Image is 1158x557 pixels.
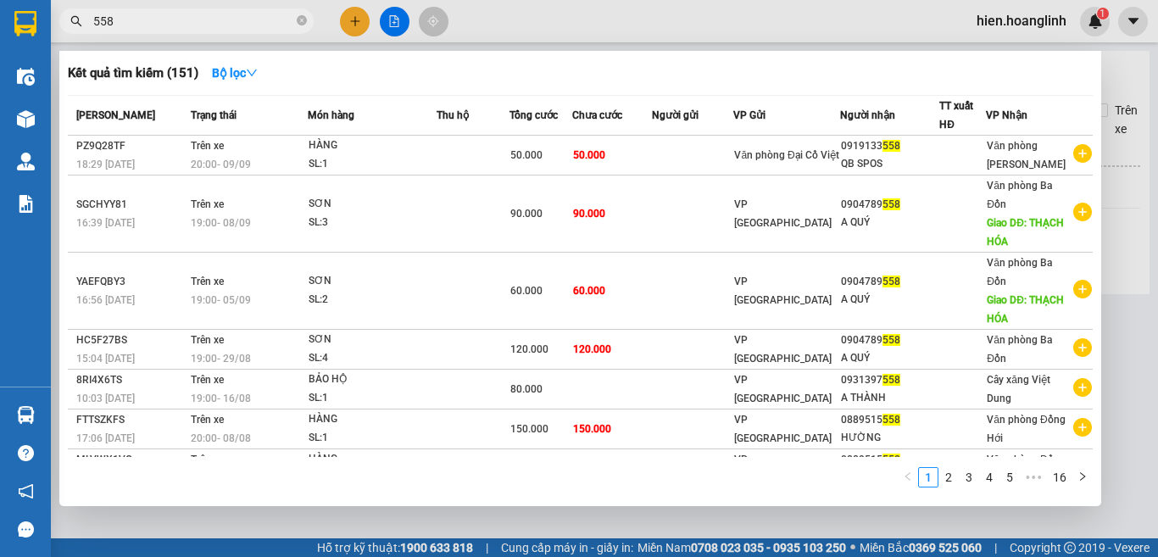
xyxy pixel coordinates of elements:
div: 0889515 [841,451,939,469]
div: 0904789 [841,331,939,349]
div: HÀNG [309,410,436,429]
img: warehouse-icon [17,110,35,128]
a: 3 [960,468,978,487]
span: right [1077,471,1088,482]
li: Next 5 Pages [1020,467,1047,487]
li: 2 [938,467,959,487]
span: 558 [882,414,900,426]
span: Văn phòng Ba Đồn [987,257,1052,287]
span: Tổng cước [509,109,558,121]
img: warehouse-icon [17,153,35,170]
span: 16:56 [DATE] [76,294,135,306]
a: 1 [919,468,938,487]
span: 16:39 [DATE] [76,217,135,229]
button: right [1072,467,1093,487]
span: Trên xe [191,414,224,426]
button: left [898,467,918,487]
span: [PERSON_NAME] [76,109,155,121]
div: HƯỜNG [841,429,939,447]
span: Trên xe [191,198,224,210]
span: close-circle [297,14,307,30]
span: question-circle [18,445,34,461]
span: message [18,521,34,538]
span: Văn phòng Đại Cồ Việt [734,149,838,161]
span: 558 [882,198,900,210]
span: Trạng thái [191,109,237,121]
span: VP Gửi [733,109,766,121]
span: 19:00 - 05/09 [191,294,251,306]
span: Người gửi [652,109,699,121]
span: 50.000 [510,149,543,161]
a: 4 [980,468,999,487]
li: 3 [959,467,979,487]
a: 2 [939,468,958,487]
div: HÀNG [309,450,436,469]
li: 4 [979,467,999,487]
div: FTTSZKFS [76,411,186,429]
span: Trên xe [191,334,224,346]
span: Món hàng [308,109,354,121]
span: Người nhận [840,109,895,121]
span: 20:00 - 09/09 [191,159,251,170]
div: A QUÝ [841,214,939,231]
span: 80.000 [510,383,543,395]
li: 5 [999,467,1020,487]
span: plus-circle [1073,203,1092,221]
div: 0904789 [841,273,939,291]
span: 17:06 [DATE] [76,432,135,444]
img: warehouse-icon [17,406,35,424]
span: 150.000 [510,423,548,435]
div: QB SPOS [841,155,939,173]
span: 120.000 [573,343,611,355]
span: 558 [882,374,900,386]
div: HC5F27BS [76,331,186,349]
div: MLVWX1VQ [76,451,186,469]
span: VP [GEOGRAPHIC_DATA] [734,198,832,229]
li: Next Page [1072,467,1093,487]
span: Cây xăng Việt Dung [987,374,1050,404]
span: VP [GEOGRAPHIC_DATA] [734,414,832,444]
span: VP [GEOGRAPHIC_DATA] [734,374,832,404]
li: 1 [918,467,938,487]
span: Văn phòng Ba Đồn [987,180,1052,210]
div: PZ9Q28TF [76,137,186,155]
span: plus-circle [1073,280,1092,298]
span: Văn phòng Ba Đồn [987,334,1052,365]
div: HÀNG [309,136,436,155]
span: Trên xe [191,276,224,287]
span: Trên xe [191,140,224,152]
div: A QUÝ [841,349,939,367]
span: 120.000 [510,343,548,355]
span: Giao DĐ: THẠCH HÓA [987,294,1064,325]
span: Trên xe [191,374,224,386]
span: plus-circle [1073,338,1092,357]
span: 20:00 - 08/08 [191,432,251,444]
span: plus-circle [1073,418,1092,437]
div: SƠN [309,331,436,349]
div: SƠN [309,272,436,291]
strong: Bộ lọc [212,66,258,80]
div: 0904789 [841,196,939,214]
span: Trên xe [191,454,224,465]
span: 10:03 [DATE] [76,393,135,404]
div: BẢO HỘ [309,370,436,389]
span: 19:00 - 29/08 [191,353,251,365]
span: 60.000 [573,285,605,297]
span: 90.000 [510,208,543,220]
span: plus-circle [1073,378,1092,397]
li: 16 [1047,467,1072,487]
span: down [246,67,258,79]
span: VP Nhận [986,109,1027,121]
img: warehouse-icon [17,68,35,86]
div: 0889515 [841,411,939,429]
input: Tìm tên, số ĐT hoặc mã đơn [93,12,293,31]
div: 8RI4X6TS [76,371,186,389]
div: 0931397 [841,371,939,389]
span: Thu hộ [437,109,469,121]
div: SL: 1 [309,389,436,408]
span: 15:04 [DATE] [76,353,135,365]
div: SL: 4 [309,349,436,368]
h3: Kết quả tìm kiếm ( 151 ) [68,64,198,82]
span: 50.000 [573,149,605,161]
div: SƠN [309,195,436,214]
